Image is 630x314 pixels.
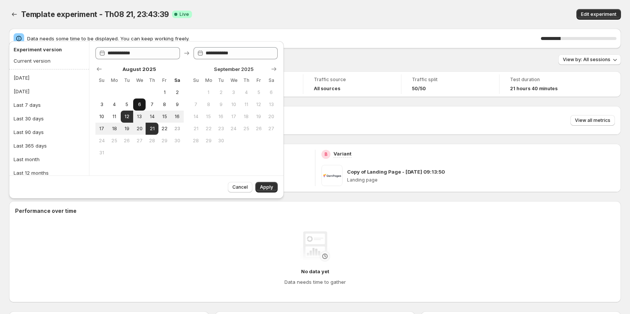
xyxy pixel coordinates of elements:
button: Tuesday September 16 2025 [215,111,227,123]
span: 9 [218,102,224,108]
th: Sunday [190,74,202,86]
span: 16 [174,114,180,120]
th: Thursday [146,74,158,86]
span: 20 [136,126,143,132]
button: Tuesday September 2 2025 [215,86,227,99]
th: Monday [202,74,215,86]
span: 10 [98,114,105,120]
div: Last month [14,155,40,163]
button: Tuesday August 26 2025 [121,135,133,147]
button: Wednesday August 6 2025 [133,99,146,111]
span: 16 [218,114,224,120]
button: Monday August 25 2025 [108,135,120,147]
button: Friday August 22 2025 [158,123,171,135]
div: [DATE] [14,74,29,82]
button: Tuesday August 5 2025 [121,99,133,111]
div: Last 365 days [14,142,47,149]
span: View by: All sessions [563,57,610,63]
button: Monday August 11 2025 [108,111,120,123]
span: 19 [255,114,262,120]
span: Test duration [510,77,587,83]
span: 29 [161,138,168,144]
th: Sunday [95,74,108,86]
button: Sunday September 14 2025 [190,111,202,123]
span: Sa [174,77,180,83]
button: Thursday August 7 2025 [146,99,158,111]
h2: B [324,151,327,157]
button: Show previous month, July 2025 [94,64,104,74]
span: 2 [218,89,224,95]
button: Thursday August 28 2025 [146,135,158,147]
span: 18 [243,114,249,120]
button: Wednesday September 3 2025 [227,86,240,99]
span: Su [193,77,199,83]
th: Wednesday [133,74,146,86]
button: Sunday August 24 2025 [95,135,108,147]
button: End of range Thursday August 21 2025 [146,123,158,135]
button: [DATE] [11,72,87,84]
button: Wednesday September 10 2025 [227,99,240,111]
th: Monday [108,74,120,86]
button: View by: All sessions [558,54,621,65]
button: Friday August 29 2025 [158,135,171,147]
span: 21 [193,126,199,132]
span: Sa [268,77,275,83]
th: Friday [252,74,265,86]
button: Monday August 18 2025 [108,123,120,135]
span: Cancel [232,184,248,190]
a: Test duration21 hours 40 minutes [510,76,587,92]
button: Tuesday September 23 2025 [215,123,227,135]
span: Traffic split [412,77,489,83]
button: Sunday August 10 2025 [95,111,108,123]
span: 24 [230,126,237,132]
span: 23 [174,126,180,132]
button: Monday September 22 2025 [202,123,215,135]
button: Friday September 12 2025 [252,99,265,111]
h4: Data needs time to gather [284,278,346,286]
span: 7 [149,102,155,108]
span: 3 [230,89,237,95]
button: Sunday August 17 2025 [95,123,108,135]
span: 28 [149,138,155,144]
span: 22 [161,126,168,132]
button: Start of range Tuesday August 12 2025 [121,111,133,123]
span: 12 [124,114,130,120]
span: 11 [243,102,249,108]
div: Current version [14,57,51,65]
button: Edit experiment [576,9,621,20]
button: Friday August 15 2025 [158,111,171,123]
span: Su [98,77,105,83]
button: Saturday September 27 2025 [265,123,278,135]
button: Last month [11,153,87,165]
span: 2 [174,89,180,95]
button: Last 90 days [11,126,87,138]
button: Monday September 15 2025 [202,111,215,123]
p: Landing page [347,177,615,183]
span: 1 [161,89,168,95]
span: 18 [111,126,117,132]
button: Thursday September 25 2025 [240,123,252,135]
h2: Performance over time [15,207,615,215]
span: 4 [111,102,117,108]
span: 24 [98,138,105,144]
button: Saturday August 9 2025 [171,99,183,111]
button: Back [9,9,20,20]
span: 19 [124,126,130,132]
button: Sunday August 3 2025 [95,99,108,111]
button: Today Saturday August 23 2025 [171,123,183,135]
button: Monday September 8 2025 [202,99,215,111]
button: Saturday September 20 2025 [265,111,278,123]
h4: All sources [314,86,340,92]
span: 50/50 [412,86,426,92]
span: 10 [230,102,237,108]
th: Tuesday [215,74,227,86]
button: Saturday September 13 2025 [265,99,278,111]
span: 7 [193,102,199,108]
span: Th [243,77,249,83]
button: Saturday August 2 2025 [171,86,183,99]
h4: No data yet [301,268,329,275]
span: We [136,77,143,83]
button: Tuesday August 19 2025 [121,123,133,135]
button: Last 365 days [11,140,87,152]
button: Monday September 1 2025 [202,86,215,99]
